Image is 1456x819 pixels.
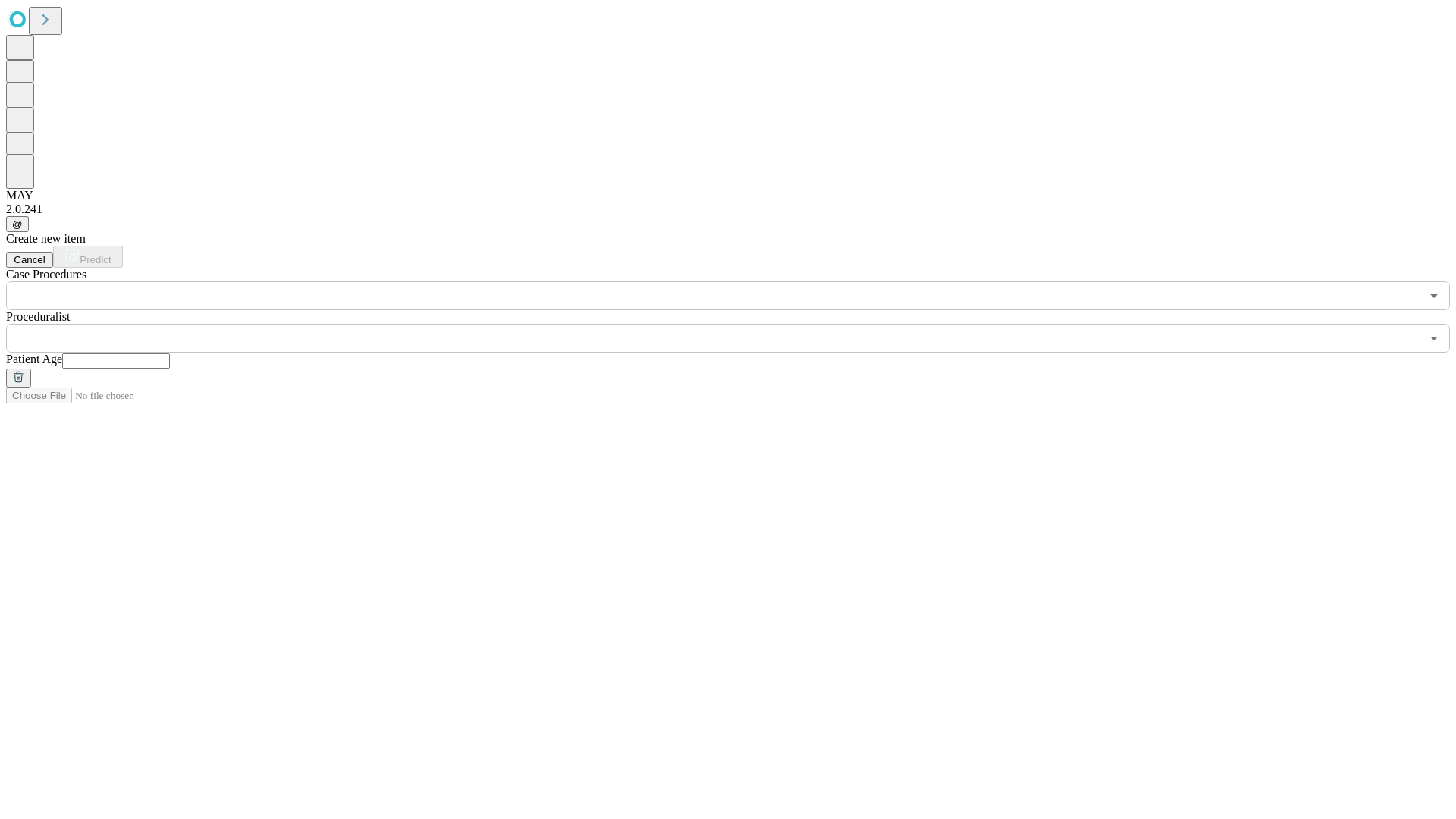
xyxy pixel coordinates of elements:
[6,202,1450,216] div: 2.0.241
[6,216,29,232] button: @
[1423,285,1445,306] button: Open
[53,246,123,268] button: Predict
[6,252,53,268] button: Cancel
[6,189,1450,202] div: MAY
[6,232,86,245] span: Create new item
[6,268,86,281] span: Scheduled Procedure
[80,254,111,265] span: Predict
[1423,328,1445,349] button: Open
[6,353,62,366] span: Patient Age
[6,310,70,323] span: Proceduralist
[14,254,45,265] span: Cancel
[12,218,23,230] span: @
